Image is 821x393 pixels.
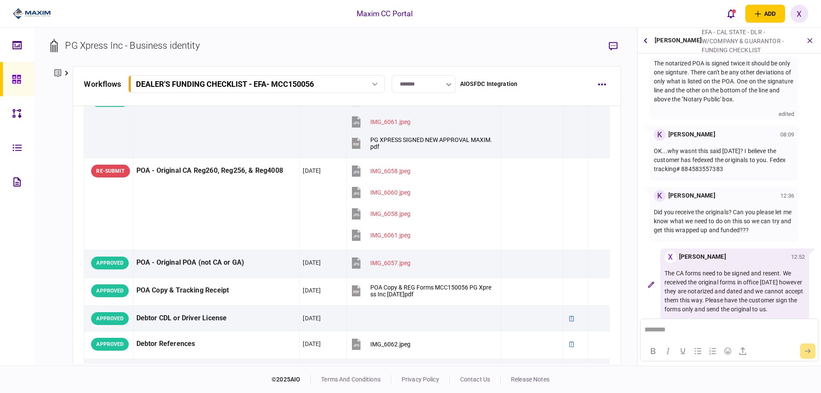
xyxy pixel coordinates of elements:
[745,5,785,23] button: open adding identity options
[654,129,666,141] div: K
[370,260,410,266] div: IMG_6057.jpeg
[661,345,675,357] button: Italic
[370,136,493,150] div: PG XPRESS SIGNED NEW APPROVAL MAXIM.pdf
[641,319,818,341] iframe: Rich Text Area
[303,258,321,267] div: [DATE]
[321,376,381,383] a: terms and conditions
[272,375,311,384] div: © 2025 AIO
[136,309,297,328] div: Debtor CDL or Driver License
[791,253,805,261] div: 12:52
[350,133,493,153] button: PG XPRESS SIGNED NEW APPROVAL MAXIM.pdf
[654,190,666,202] div: K
[664,269,805,314] p: The CA forms need to be signed and resent. We received the original forms in office [DATE] howeve...
[350,183,410,202] button: IMG_6060.jpeg
[136,253,297,272] div: POA - Original POA (not CA or GA)
[84,78,121,90] div: workflows
[91,165,130,177] div: RE-SUBMIT
[668,130,715,139] div: [PERSON_NAME]
[679,252,726,261] div: [PERSON_NAME]
[370,118,410,125] div: IMG_6061.jpeg
[350,204,410,223] button: IMG_6058.jpeg
[303,166,321,175] div: [DATE]
[706,345,720,357] button: Numbered list
[65,38,199,53] div: PG Xpress Inc - Business identity
[370,341,410,348] div: IMG_6062.jpeg
[460,80,518,89] div: AIOSFDC Integration
[722,5,740,23] button: open notifications list
[702,28,797,55] div: EFA - CAL STATE - DLR - W/COMPANY & GUARANTOR - FUNDING CHECKLIST
[654,147,794,174] p: OK...why wasnt this said [DATE]? I believe the customer has fedexed the originals to you. Fedex t...
[655,28,702,53] div: [PERSON_NAME]
[664,251,676,263] div: X
[370,189,410,196] div: IMG_6060.jpeg
[136,80,314,89] div: DEALER'S FUNDING CHECKLIST - EFA - MCC150056
[780,192,794,200] div: 12:36
[676,345,690,357] button: Underline
[668,191,715,200] div: [PERSON_NAME]
[350,225,410,245] button: IMG_6061.jpeg
[350,253,410,272] button: IMG_6057.jpeg
[721,345,735,357] button: Emojis
[654,59,794,104] p: The notarized POA is signed twice it should be only one signture. There can't be any other deviat...
[402,376,439,383] a: privacy policy
[350,112,410,131] button: IMG_6061.jpeg
[136,161,297,180] div: POA - Original CA Reg260, Reg256, & Reg4008
[357,8,413,19] div: Maxim CC Portal
[350,334,410,354] button: IMG_6062.jpeg
[91,257,129,269] div: APPROVED
[779,111,794,117] span: 23 Sep 2025 07:24
[303,340,321,348] div: [DATE]
[91,284,129,297] div: APPROVED
[691,345,705,357] button: Bullet list
[350,281,493,300] button: POA Copy & REG Forms MCC150056 PG Xpress Inc 2025.09.22.pdf
[370,232,410,239] div: IMG_6061.jpeg
[370,284,493,298] div: POA Copy & REG Forms MCC150056 PG Xpress Inc 2025.09.22.pdf
[511,376,549,383] a: release notes
[350,161,410,180] button: IMG_6058.jpeg
[91,312,129,325] div: APPROVED
[370,168,410,174] div: IMG_6058.jpeg
[136,362,297,381] div: 3 Months BUSINESS Bank Statements
[790,5,808,23] button: X
[128,75,385,93] button: DEALER'S FUNDING CHECKLIST - EFA- MCC150056
[370,210,410,217] div: IMG_6058.jpeg
[91,338,129,351] div: APPROVED
[646,345,660,357] button: Bold
[13,7,51,20] img: client company logo
[654,208,794,235] p: Did you receive the originals? Can you please let me know what we need to do on this so we can tr...
[136,281,297,300] div: POA Copy & Tracking Receipt
[136,334,297,354] div: Debtor References
[303,286,321,295] div: [DATE]
[303,314,321,322] div: [DATE]
[780,130,794,139] div: 08:09
[460,376,490,383] a: contact us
